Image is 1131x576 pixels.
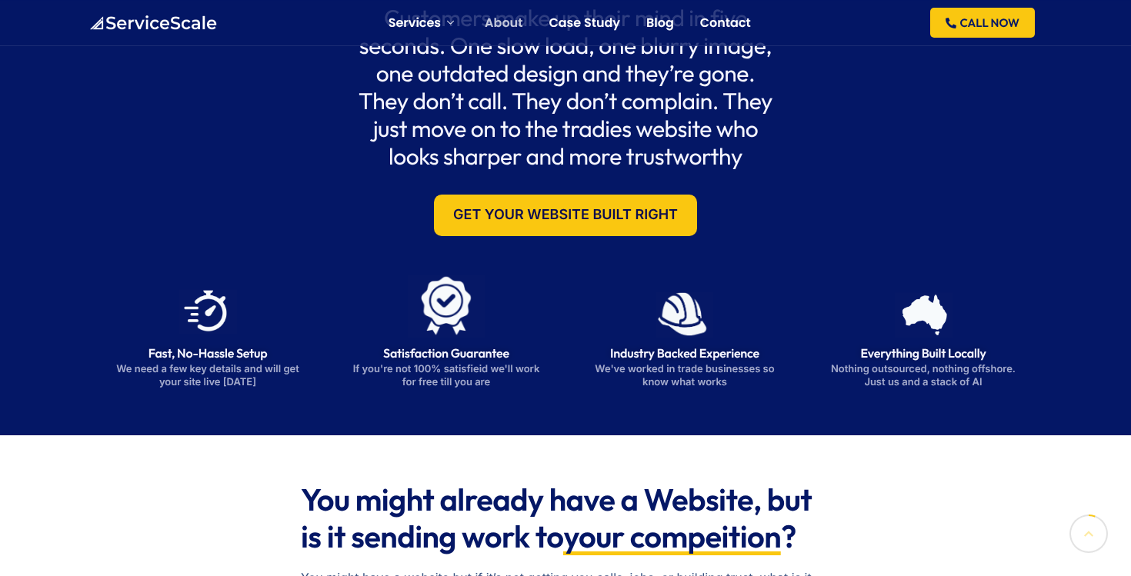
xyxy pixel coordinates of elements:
[829,346,1017,361] h3: Everything Built Locally
[563,518,781,555] span: your compeition
[114,363,302,389] p: We need a few key details and will get your site live [DATE]
[88,15,217,29] a: ServiceScale logo representing business automation for tradies
[591,346,779,361] h3: Industry Backed Experience
[434,195,697,236] a: Get Your Website Built Right
[88,15,217,31] img: ServiceScale logo representing business automation for tradies
[960,17,1019,28] span: CALL NOW
[301,481,830,555] h2: You might already have a Website, but is it sending work to ?
[352,4,779,170] h2: Customers make up their mind in five seconds. One slow load, one blurry image, one outdated desig...
[930,8,1035,38] a: CALL NOW
[352,363,540,389] p: If you're not 100% satisfieid we'll work for free till you are
[453,208,678,222] span: Get Your Website Built Right
[389,17,459,29] a: Services
[485,17,522,29] a: About
[114,346,302,361] h3: Fast, No-Hassle Setup
[646,17,674,29] a: Blog
[700,17,751,29] a: Contact
[549,17,620,29] a: Case Study
[352,346,540,361] h3: Satisfaction Guarantee
[591,363,779,389] p: We've worked in trade businesses so know what works
[829,363,1017,389] p: Nothing outsourced, nothing offshore. Just us and a stack of AI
